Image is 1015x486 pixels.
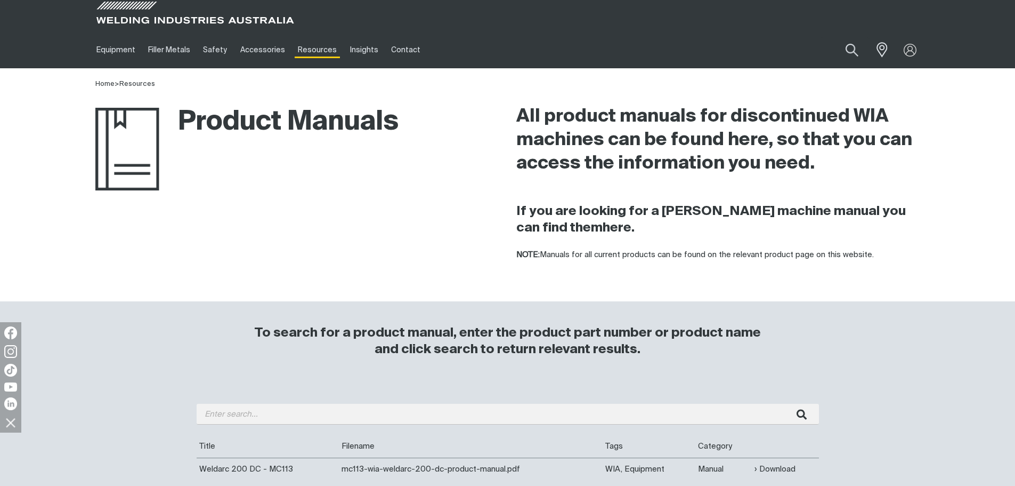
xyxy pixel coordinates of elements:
a: Safety [197,31,233,68]
th: Title [197,435,339,458]
a: Accessories [234,31,291,68]
img: Facebook [4,326,17,339]
img: YouTube [4,383,17,392]
strong: If you are looking for a [PERSON_NAME] machine manual you can find them [516,205,906,234]
a: Equipment [90,31,142,68]
h2: All product manuals for discontinued WIA machines can be found here, so that you can access the i... [516,105,920,176]
img: TikTok [4,364,17,377]
a: Filler Metals [142,31,197,68]
h1: Product Manuals [95,105,399,140]
strong: NOTE: [516,251,540,259]
span: > [115,81,119,87]
a: here. [603,221,635,234]
a: Resources [291,31,343,68]
td: mc113-wia-weldarc-200-dc-product-manual.pdf [339,458,603,480]
nav: Main [90,31,717,68]
input: Enter search... [197,404,819,425]
th: Filename [339,435,603,458]
h3: To search for a product manual, enter the product part number or product name and click search to... [250,325,766,358]
p: Manuals for all current products can be found on the relevant product page on this website. [516,249,920,261]
th: Tags [603,435,695,458]
td: WIA, Equipment [603,458,695,480]
th: Category [695,435,752,458]
img: LinkedIn [4,397,17,410]
img: hide socials [2,413,20,432]
button: Search products [834,37,870,62]
input: Product name or item number... [820,37,870,62]
a: Insights [343,31,384,68]
td: Manual [695,458,752,480]
a: Home [95,81,115,87]
a: Download [754,463,795,475]
img: Instagram [4,345,17,358]
a: Contact [385,31,427,68]
a: Resources [119,81,155,87]
td: Weldarc 200 DC - MC113 [197,458,339,480]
